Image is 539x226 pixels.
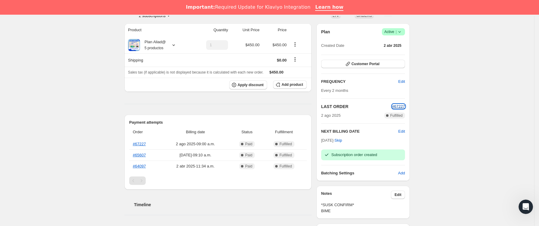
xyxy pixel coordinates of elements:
[384,29,403,35] span: Active
[321,202,405,214] span: *SUSK CONFIRM* BIME
[321,191,391,199] h3: Notes
[390,113,403,118] span: Fulfilled
[162,152,229,158] span: [DATE] · 09:10 a.m.
[134,202,312,208] h2: Timeline
[398,79,405,85] span: Edit
[394,192,401,197] span: Edit
[186,4,310,10] div: Required Update for Klaviyo Integration
[331,136,346,145] button: Skip
[321,170,398,176] h6: Batching Settings
[238,83,264,87] span: Apply discount
[128,39,140,51] img: product img
[398,170,405,176] span: Add
[273,80,306,89] button: Add product
[395,77,409,86] button: Edit
[321,88,348,93] span: Every 2 months
[162,129,229,135] span: Billing date
[396,29,397,34] span: |
[128,70,263,74] span: Sales tax (if applicable) is not displayed because it is calculated with each new order.
[230,23,261,37] th: Unit Price
[398,128,405,134] button: Edit
[191,23,230,37] th: Quantity
[321,104,392,110] h2: LAST ORDER
[392,104,405,109] a: #67227
[145,46,163,50] small: 5 productos
[279,142,292,146] span: Fulfilled
[384,43,401,48] span: 2 abr 2025
[519,200,533,214] iframe: Intercom live chat
[321,60,405,68] button: Customer Portal
[394,168,409,178] button: Add
[140,39,166,51] div: Plan Aliad@
[282,82,303,87] span: Add product
[277,58,287,62] span: $0.00
[321,29,330,35] h2: Plan
[321,113,341,119] span: 2 ago 2025
[315,4,343,11] a: Learn how
[391,191,405,199] button: Edit
[129,125,160,139] th: Order
[186,4,215,10] b: Important:
[124,53,191,67] th: Shipping
[321,128,398,134] h2: NEXT BILLING DATE
[245,43,260,47] span: $450.00
[392,104,405,110] button: #67227
[229,80,267,89] button: Apply discount
[279,164,292,169] span: Fulfilled
[380,41,405,50] button: 2 abr 2025
[331,152,377,157] span: Subscription order created
[129,176,307,185] nav: Paginación
[321,79,398,85] h2: FREQUENCY
[265,129,303,135] span: Fulfillment
[321,138,342,143] span: [DATE] ·
[269,70,284,74] span: $450.00
[290,41,300,48] button: Product actions
[245,142,252,146] span: Paid
[321,43,344,49] span: Created Date
[129,119,307,125] h2: Payment attempts
[133,153,146,157] a: #65607
[279,153,292,158] span: Fulfilled
[133,164,146,168] a: #64097
[245,164,252,169] span: Paid
[352,62,379,66] span: Customer Portal
[162,141,229,147] span: 2 ago 2025 · 09:00 a.m.
[133,142,146,146] a: #67227
[273,43,287,47] span: $450.00
[233,129,261,135] span: Status
[162,163,229,169] span: 2 abr 2025 · 11:34 a.m.
[245,153,252,158] span: Paid
[334,137,342,143] span: Skip
[261,23,288,37] th: Price
[290,56,300,63] button: Shipping actions
[124,23,191,37] th: Product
